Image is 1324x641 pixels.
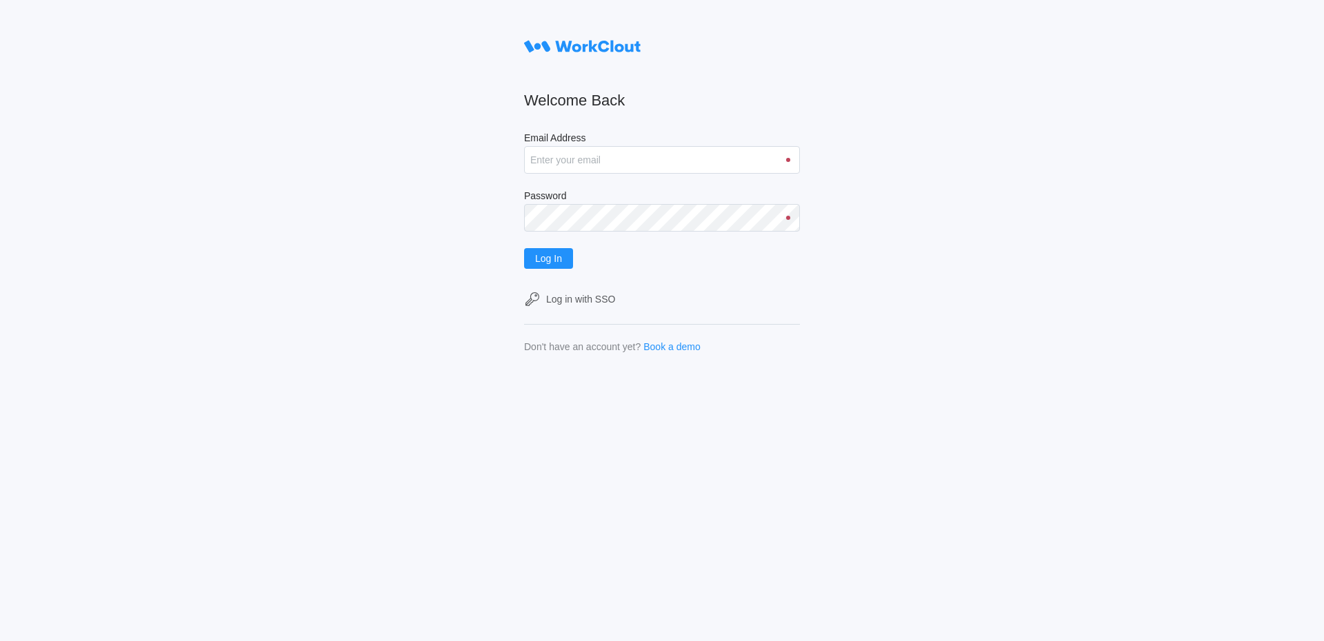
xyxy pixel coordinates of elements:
[524,341,641,352] div: Don't have an account yet?
[546,294,615,305] div: Log in with SSO
[524,132,800,146] label: Email Address
[535,254,562,263] span: Log In
[524,190,800,204] label: Password
[524,291,800,307] a: Log in with SSO
[524,248,573,269] button: Log In
[643,341,701,352] a: Book a demo
[524,146,800,174] input: Enter your email
[524,91,800,110] h2: Welcome Back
